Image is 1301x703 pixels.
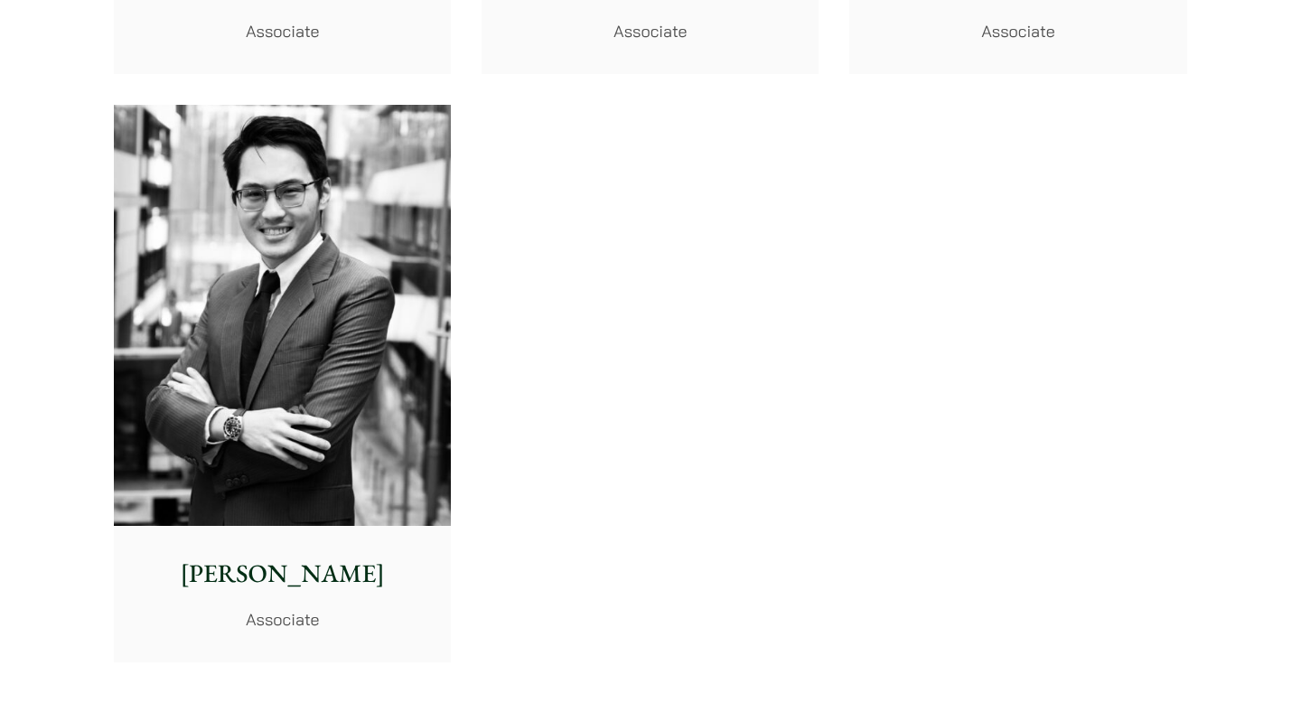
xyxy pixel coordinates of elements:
p: Associate [128,607,436,632]
p: [PERSON_NAME] [128,555,436,593]
p: Associate [864,19,1172,43]
p: Associate [128,19,436,43]
p: Associate [496,19,804,43]
a: [PERSON_NAME] Associate [114,105,451,663]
